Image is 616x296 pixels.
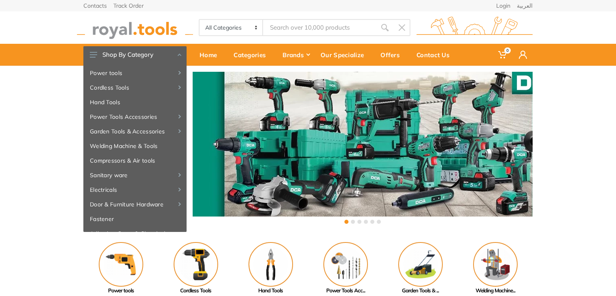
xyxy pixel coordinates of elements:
select: Category [200,20,263,35]
a: Power tools [83,242,158,295]
img: Royal - Welding Machine & Tools [473,242,518,287]
div: Home [194,46,228,63]
a: Adhesive, Spray & Chemical [83,226,187,241]
a: Power Tools Accessories [83,109,187,124]
a: Door & Furniture Hardware [83,197,187,212]
a: Garden Tools & ... [383,242,458,295]
a: Welding Machine... [458,242,533,295]
a: Contact Us [411,44,461,66]
a: Login [496,3,510,9]
div: Cordless Tools [158,287,233,295]
a: العربية [517,3,533,9]
div: Contact Us [411,46,461,63]
a: Contacts [83,3,107,9]
div: Power Tools Acc... [308,287,383,295]
img: royal.tools Logo [77,17,193,39]
a: Garden Tools & Accessories [83,124,187,139]
a: Power tools [83,66,187,80]
button: Shop By Category [83,46,187,63]
a: Offers [375,44,411,66]
div: Brands [277,46,315,63]
span: 0 [504,47,511,54]
a: Sanitary ware [83,168,187,182]
a: Categories [228,44,277,66]
a: Our Specialize [315,44,375,66]
img: Royal - Hand Tools [249,242,293,287]
a: Hand Tools [83,95,187,109]
a: Hand Tools [233,242,308,295]
div: Power tools [83,287,158,295]
div: Offers [375,46,411,63]
div: Garden Tools & ... [383,287,458,295]
div: Hand Tools [233,287,308,295]
img: royal.tools Logo [416,17,533,39]
a: Track Order [113,3,144,9]
a: Fastener [83,212,187,226]
div: Welding Machine... [458,287,533,295]
input: Site search [263,19,376,36]
a: Cordless Tools [158,242,233,295]
a: Home [194,44,228,66]
a: Compressors & Air tools [83,153,187,168]
a: Cordless Tools [83,80,187,95]
div: Our Specialize [315,46,375,63]
div: Categories [228,46,277,63]
a: Electricals [83,182,187,197]
a: Welding Machine & Tools [83,139,187,153]
img: Royal - Power Tools Accessories [323,242,368,287]
img: Royal - Cordless Tools [174,242,218,287]
a: 0 [493,44,513,66]
img: Royal - Garden Tools & Accessories [398,242,443,287]
a: Power Tools Acc... [308,242,383,295]
img: Royal - Power tools [99,242,143,287]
